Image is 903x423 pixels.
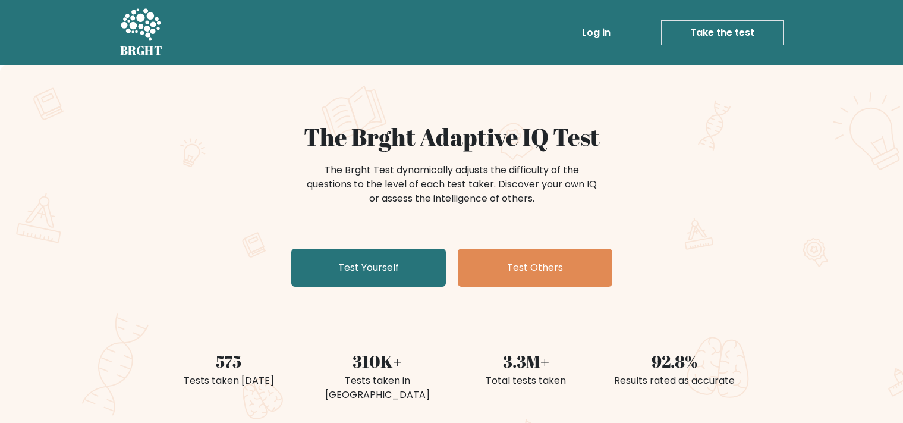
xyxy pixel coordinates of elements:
div: Total tests taken [459,374,593,388]
div: 92.8% [608,349,742,374]
h1: The Brght Adaptive IQ Test [162,123,742,151]
a: Take the test [661,20,784,45]
a: BRGHT [120,5,163,61]
div: The Brght Test dynamically adjusts the difficulty of the questions to the level of each test take... [303,163,600,206]
div: 310K+ [310,349,445,374]
div: 3.3M+ [459,349,593,374]
div: Tests taken in [GEOGRAPHIC_DATA] [310,374,445,402]
div: Tests taken [DATE] [162,374,296,388]
h5: BRGHT [120,43,163,58]
a: Test Yourself [291,249,446,287]
a: Log in [577,21,615,45]
div: Results rated as accurate [608,374,742,388]
div: 575 [162,349,296,374]
a: Test Others [458,249,612,287]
